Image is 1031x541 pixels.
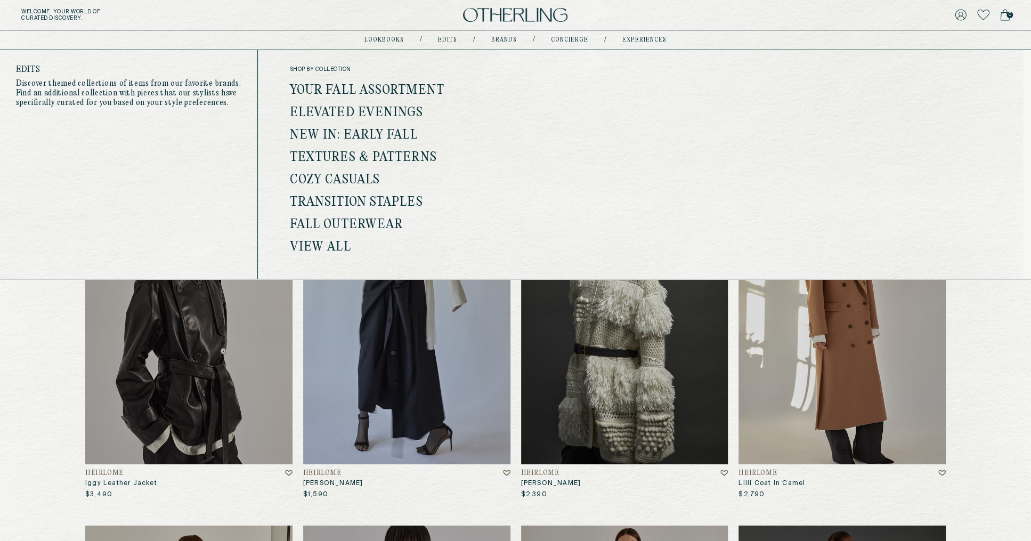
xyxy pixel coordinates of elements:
[290,66,532,72] span: shop by collection
[303,470,342,477] h4: Heirlome
[21,9,318,21] h5: Welcome . Your world of curated discovery.
[738,490,765,499] p: $2,790
[290,218,403,232] a: Fall Outerwear
[521,184,728,499] a: Vida CardiganHeirlome[PERSON_NAME]$2,390
[303,184,510,499] a: Manuela SkirtHeirlome[PERSON_NAME]$1,590
[521,184,728,464] img: Vida Cardigan
[604,36,606,44] div: /
[521,490,547,499] p: $2,390
[16,79,241,108] p: Discover themed collections of items from our favorite brands. Find an additional collection with...
[85,184,293,499] a: Iggy Leather JacketHeirlomeIggy Leather Jacket$3,490
[420,36,422,44] div: /
[290,240,351,254] a: View all
[738,479,946,488] h3: Lilli Coat In Camel
[622,37,667,43] a: experiences
[364,37,404,43] a: lookbooks
[533,36,535,44] div: /
[738,470,777,477] h4: Heirlome
[521,479,728,488] h3: [PERSON_NAME]
[491,37,517,43] a: Brands
[1006,12,1013,18] span: 0
[85,470,124,477] h4: Heirlome
[473,36,475,44] div: /
[290,84,444,98] a: Your Fall Assortment
[1000,7,1010,22] a: 0
[303,184,510,464] img: Manuela Skirt
[521,470,559,477] h4: Heirlome
[290,173,380,187] a: Cozy Casuals
[303,479,510,488] h3: [PERSON_NAME]
[463,8,567,22] img: logo
[85,184,293,464] img: Iggy Leather Jacket
[85,490,112,499] p: $3,490
[438,37,457,43] a: Edits
[290,196,423,209] a: Transition Staples
[303,490,328,499] p: $1,590
[738,184,946,499] a: Lilli Coat in CamelHeirlomeLilli Coat In Camel$2,790
[290,106,424,120] a: Elevated Evenings
[551,37,588,43] a: concierge
[16,66,241,74] h4: Edits
[290,128,418,142] a: New In: Early Fall
[738,184,946,464] img: Lilli Coat in Camel
[290,151,437,165] a: Textures & Patterns
[85,479,293,488] h3: Iggy Leather Jacket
